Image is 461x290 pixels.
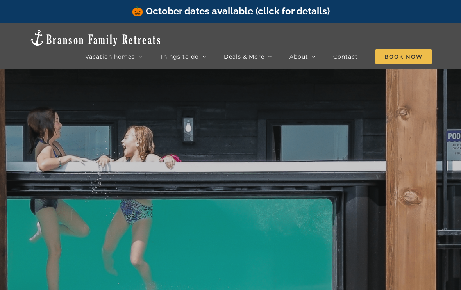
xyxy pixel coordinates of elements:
[224,49,272,64] a: Deals & More
[333,54,358,59] span: Contact
[375,49,432,64] a: Book Now
[224,54,264,59] span: Deals & More
[85,49,432,64] nav: Main Menu
[85,49,142,64] a: Vacation homes
[289,54,308,59] span: About
[160,49,206,64] a: Things to do
[85,54,135,59] span: Vacation homes
[289,49,316,64] a: About
[29,29,162,47] img: Branson Family Retreats Logo
[132,5,330,17] a: 🎃 October dates available (click for details)
[160,54,199,59] span: Things to do
[333,49,358,64] a: Contact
